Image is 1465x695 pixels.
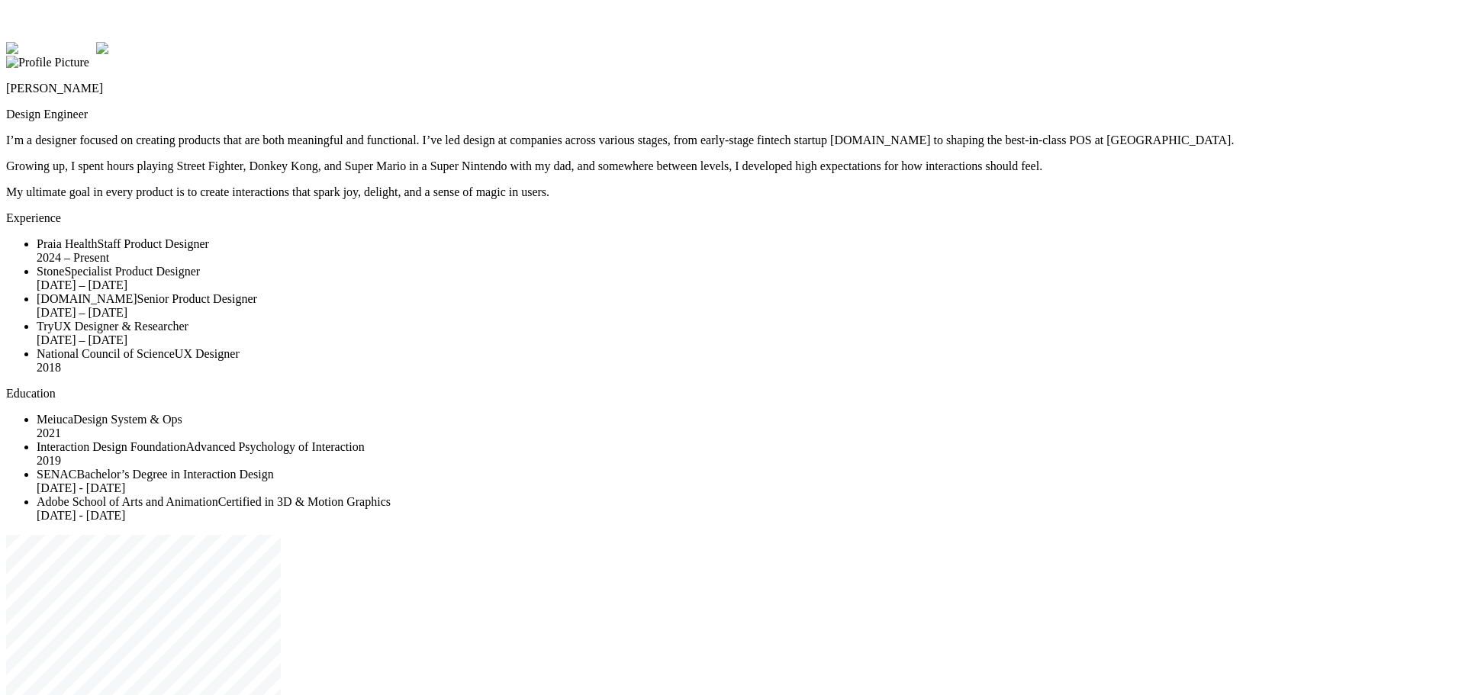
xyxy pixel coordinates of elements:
p: Design Engineer [6,108,1459,121]
span: UX Designer & Researcher [54,320,188,333]
div: 2018 [37,361,1459,375]
div: [DATE] - [DATE] [37,481,1459,495]
p: Experience [6,211,1459,225]
span: Staff Product Designer [98,237,209,250]
span: Advanced Psychology of Interaction [186,440,365,453]
div: 2024 – Present [37,251,1459,265]
span: Senior Product Designer [137,292,257,305]
img: Profile example [6,42,96,56]
span: Praia Health [37,237,98,250]
span: National Council of Science [37,347,175,360]
span: Interaction Design Foundation [37,440,186,453]
p: I’m a designer focused on creating products that are both meaningful and functional. I’ve led des... [6,134,1459,147]
span: Certified in 3D & Motion Graphics [218,495,391,508]
p: Growing up, I spent hours playing Street Fighter, Donkey Kong, and Super Mario in a Super Nintend... [6,159,1459,173]
span: SENAC [37,468,76,481]
p: Education [6,387,1459,401]
span: Try [37,320,54,333]
span: UX Designer [175,347,240,360]
div: [DATE] – [DATE] [37,306,1459,320]
img: Profile example [96,42,186,56]
span: [DOMAIN_NAME] [37,292,137,305]
span: Adobe School of Arts and Animation [37,495,218,508]
img: Profile Picture [6,56,89,69]
div: [DATE] – [DATE] [37,333,1459,347]
span: Meiuca [37,413,73,426]
div: [DATE] - [DATE] [37,509,1459,523]
span: Stone [37,265,64,278]
div: 2019 [37,454,1459,468]
span: Design System & Ops [73,413,182,426]
p: [PERSON_NAME] [6,82,1459,95]
span: Bachelor’s Degree in Interaction Design [76,468,273,481]
div: 2021 [37,426,1459,440]
span: Specialist Product Designer [64,265,200,278]
div: [DATE] – [DATE] [37,278,1459,292]
p: My ultimate goal in every product is to create interactions that spark joy, delight, and a sense ... [6,185,1459,199]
